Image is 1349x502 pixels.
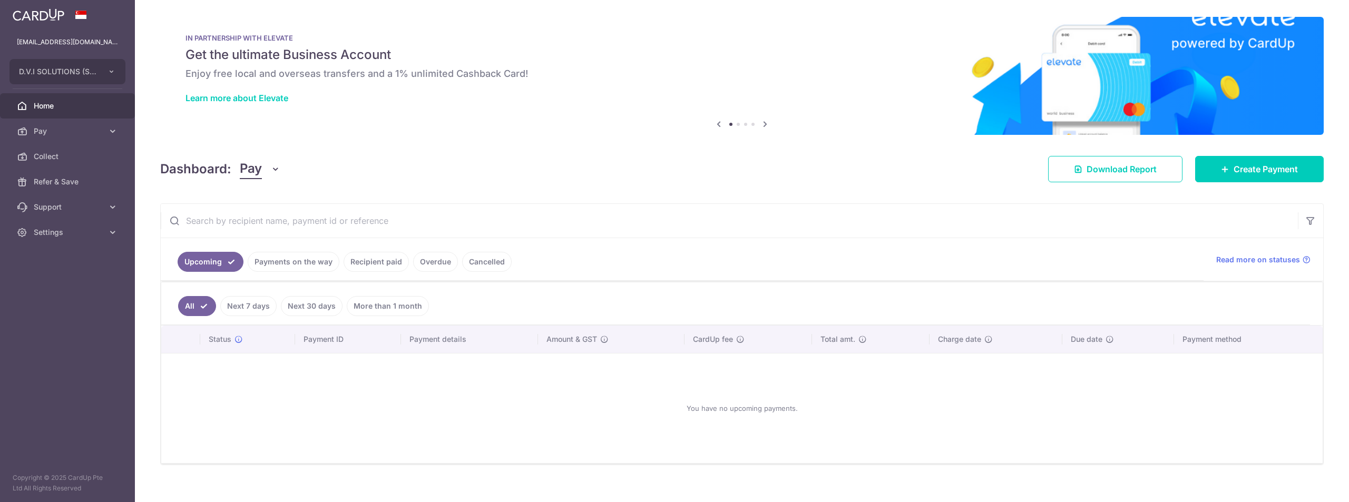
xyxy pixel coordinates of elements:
[174,362,1310,455] div: You have no upcoming payments.
[161,204,1298,238] input: Search by recipient name, payment id or reference
[1234,163,1298,175] span: Create Payment
[1216,254,1300,265] span: Read more on statuses
[401,326,538,353] th: Payment details
[209,334,231,344] span: Status
[281,296,343,316] a: Next 30 days
[34,126,103,136] span: Pay
[295,326,401,353] th: Payment ID
[240,159,262,179] span: Pay
[462,252,512,272] a: Cancelled
[185,46,1298,63] h5: Get the ultimate Business Account
[1216,254,1311,265] a: Read more on statuses
[34,202,103,212] span: Support
[413,252,458,272] a: Overdue
[34,101,103,111] span: Home
[248,252,339,272] a: Payments on the way
[160,17,1324,135] img: Renovation banner
[178,296,216,316] a: All
[820,334,855,344] span: Total amt.
[344,252,409,272] a: Recipient paid
[1087,163,1157,175] span: Download Report
[34,227,103,238] span: Settings
[178,252,243,272] a: Upcoming
[1195,156,1324,182] a: Create Payment
[1048,156,1182,182] a: Download Report
[693,334,733,344] span: CardUp fee
[1071,334,1102,344] span: Due date
[34,176,103,187] span: Refer & Save
[185,34,1298,42] p: IN PARTNERSHIP WITH ELEVATE
[9,59,125,84] button: D.V.I SOLUTIONS (S) PTE. LTD.
[546,334,597,344] span: Amount & GST
[13,8,64,21] img: CardUp
[17,37,118,47] p: [EMAIL_ADDRESS][DOMAIN_NAME]
[240,159,280,179] button: Pay
[938,334,981,344] span: Charge date
[34,151,103,162] span: Collect
[19,66,97,77] span: D.V.I SOLUTIONS (S) PTE. LTD.
[185,93,288,103] a: Learn more about Elevate
[1174,326,1323,353] th: Payment method
[220,296,277,316] a: Next 7 days
[185,67,1298,80] h6: Enjoy free local and overseas transfers and a 1% unlimited Cashback Card!
[347,296,429,316] a: More than 1 month
[160,160,231,179] h4: Dashboard:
